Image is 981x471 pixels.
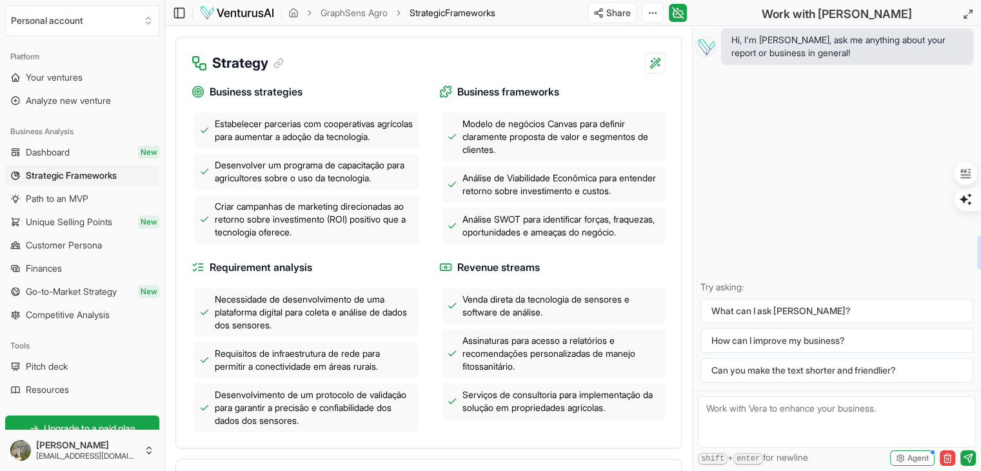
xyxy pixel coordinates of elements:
span: Business strategies [210,84,302,100]
button: What can I ask [PERSON_NAME]? [700,299,973,323]
p: Try asking: [700,281,973,294]
span: Análise SWOT para identificar forças, fraquezas, oportunidades e ameaças do negócio. [462,213,661,239]
a: Resources [5,379,159,400]
span: Requirement analysis [210,259,312,276]
span: Analyze new venture [26,94,111,107]
button: Select an organization [5,5,159,36]
img: ACg8ocIwVgypUfmifFEIZxpPXwmdPaCL_xKaj30dao9mbWRjTJ2RTOEW=s96-c [10,440,31,461]
button: Share [588,3,637,23]
div: Platform [5,46,159,67]
span: Finances [26,262,62,275]
span: Revenue streams [457,259,540,276]
button: [PERSON_NAME][EMAIL_ADDRESS][DOMAIN_NAME] [5,435,159,466]
span: Assinaturas para acesso a relatórios e recomendações personalizadas de manejo fitossanitário. [462,334,661,373]
nav: breadcrumb [288,6,495,19]
span: + for newline [698,451,808,465]
span: Go-to-Market Strategy [26,285,117,298]
button: Agent [890,450,935,466]
span: Strategic Frameworks [26,169,117,182]
span: Your ventures [26,71,83,84]
a: Finances [5,258,159,279]
span: Customer Persona [26,239,102,252]
img: logo [199,5,275,21]
span: Agent [907,453,929,463]
div: Business Analysis [5,121,159,142]
img: Vera [695,36,716,57]
a: Unique Selling PointsNew [5,212,159,232]
span: Necessidade de desenvolvimento de uma plataforma digital para coleta e análise de dados dos senso... [215,293,413,332]
span: Criar campanhas de marketing direcionadas ao retorno sobre investimento (ROI) positivo que a tecn... [215,200,413,239]
span: New [138,285,159,298]
span: [EMAIL_ADDRESS][DOMAIN_NAME] [36,451,139,461]
span: Modelo de negócios Canvas para definir claramente proposta de valor e segmentos de clientes. [462,117,661,156]
span: Venda direta da tecnologia de sensores e software de análise. [462,293,661,319]
span: StrategicFrameworks [410,6,495,19]
div: Tools [5,336,159,356]
button: Can you make the text shorter and friendlier? [700,358,973,383]
a: GraphSens Agro [321,6,388,19]
button: How can I improve my business? [700,328,973,353]
span: Business frameworks [457,84,559,100]
a: Strategic Frameworks [5,165,159,186]
span: Resources [26,383,69,396]
span: Requisitos de infraestrutura de rede para permitir a conectividade em áreas rurais. [215,347,413,373]
a: Path to an MVP [5,188,159,209]
span: Upgrade to a paid plan [44,422,135,435]
a: DashboardNew [5,142,159,163]
span: Hi, I'm [PERSON_NAME], ask me anything about your report or business in general! [731,34,963,59]
a: Upgrade to a paid plan [5,416,159,441]
span: Competitive Analysis [26,308,110,321]
span: Dashboard [26,146,70,159]
a: Analyze new venture [5,90,159,111]
h2: Work with [PERSON_NAME] [762,5,912,23]
span: New [138,215,159,228]
span: Share [606,6,631,19]
kbd: shift [698,453,728,465]
span: Análise de Viabilidade Econômica para entender retorno sobre investimento e custos. [462,172,661,197]
span: Pitch deck [26,360,68,373]
span: New [138,146,159,159]
a: Competitive Analysis [5,305,159,325]
span: [PERSON_NAME] [36,439,139,451]
span: Desenvolvimento de um protocolo de validação para garantir a precisão e confiabilidade dos dados ... [215,388,413,427]
span: Frameworks [445,7,495,18]
span: Estabelecer parcerias com cooperativas agrícolas para aumentar a adoção da tecnologia. [215,117,413,143]
span: Serviços de consultoria para implementação da solução em propriedades agrícolas. [462,388,661,414]
kbd: enter [733,453,763,465]
span: Path to an MVP [26,192,88,205]
a: Customer Persona [5,235,159,256]
a: Pitch deck [5,356,159,377]
span: Desenvolver um programa de capacitação para agricultores sobre o uso da tecnologia. [215,159,413,185]
span: Unique Selling Points [26,215,112,228]
a: Go-to-Market StrategyNew [5,281,159,302]
h3: Strategy [212,53,284,74]
a: Your ventures [5,67,159,88]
